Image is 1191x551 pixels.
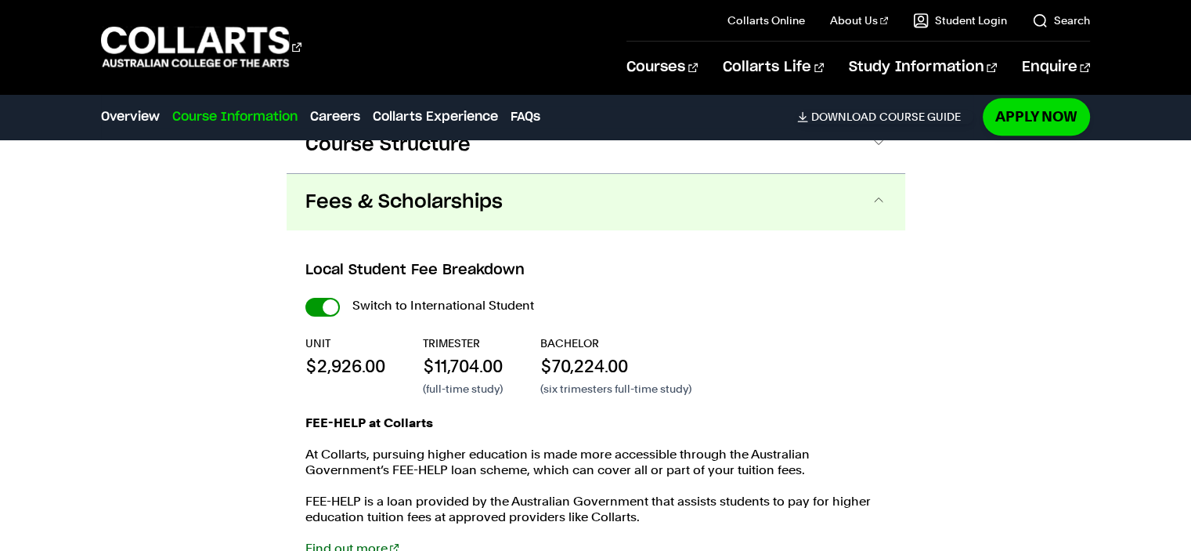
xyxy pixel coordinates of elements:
a: Apply Now [983,98,1090,135]
a: FAQs [511,107,540,126]
a: Courses [626,42,698,93]
span: Fees & Scholarships [305,190,503,215]
label: Switch to International Student [352,295,534,317]
p: $2,926.00 [305,354,385,378]
a: Collarts Life [723,42,824,93]
p: (full-time study) [423,381,503,397]
a: About Us [830,13,888,28]
p: (six trimesters full-time study) [540,381,691,397]
strong: FEE-HELP at Collarts [305,415,433,430]
a: Collarts Experience [373,107,498,126]
a: Course Information [172,107,298,126]
p: FEE-HELP is a loan provided by the Australian Government that assists students to pay for higher ... [305,494,886,525]
a: Careers [310,107,360,126]
a: Search [1032,13,1090,28]
p: TRIMESTER [423,335,503,351]
button: Course Structure [287,117,905,173]
a: Overview [101,107,160,126]
p: BACHELOR [540,335,691,351]
p: $70,224.00 [540,354,691,378]
p: At Collarts, pursuing higher education is made more accessible through the Australian Government’... [305,447,886,478]
a: Collarts Online [727,13,805,28]
h3: Local Student Fee Breakdown [305,260,886,281]
p: $11,704.00 [423,354,503,378]
a: Study Information [849,42,996,93]
p: UNIT [305,335,385,351]
div: Go to homepage [101,24,301,69]
a: Student Login [913,13,1007,28]
span: Download [811,110,876,124]
span: Course Structure [305,132,471,158]
a: DownloadCourse Guide [797,110,973,124]
button: Fees & Scholarships [287,174,905,230]
a: Enquire [1022,42,1090,93]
